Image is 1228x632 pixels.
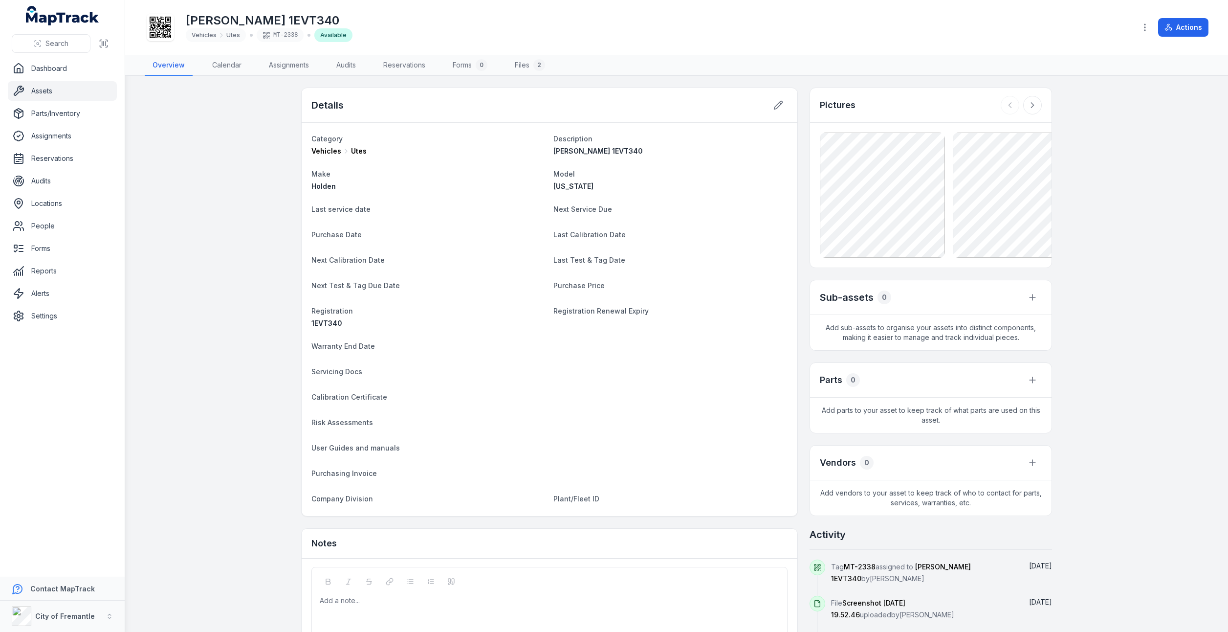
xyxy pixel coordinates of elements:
span: Screenshot [DATE] 19.52.46 [831,599,905,619]
div: 2 [533,59,545,71]
a: Alerts [8,284,117,303]
span: Next Calibration Date [311,256,385,264]
span: Add parts to your asset to keep track of what parts are used on this asset. [810,398,1052,433]
strong: City of Fremantle [35,612,95,620]
span: Holden [311,182,336,190]
h1: [PERSON_NAME] 1EVT340 [186,13,352,28]
a: Reservations [8,149,117,168]
span: Add sub-assets to organise your assets into distinct components, making it easier to manage and t... [810,315,1052,350]
span: Last Test & Tag Date [553,256,625,264]
button: Actions [1158,18,1208,37]
div: 0 [877,291,891,304]
button: Search [12,34,90,53]
a: Overview [145,55,193,76]
div: 0 [846,373,860,387]
a: Audits [8,171,117,191]
span: Last service date [311,205,371,213]
a: Settings [8,306,117,326]
span: Utes [351,146,367,156]
span: Next Service Due [553,205,612,213]
h2: Details [311,98,344,112]
time: 23/09/2025, 5:55:26 pm [1029,598,1052,606]
h3: Parts [820,373,842,387]
div: Available [314,28,352,42]
h3: Notes [311,537,337,550]
span: Registration Renewal Expiry [553,307,649,315]
a: MapTrack [26,6,99,25]
h3: Vendors [820,456,856,470]
a: Reports [8,261,117,281]
span: [DATE] [1029,598,1052,606]
span: Purchase Price [553,281,605,290]
a: Parts/Inventory [8,104,117,123]
h3: Pictures [820,98,855,112]
span: User Guides and manuals [311,444,400,452]
span: Add vendors to your asset to keep track of who to contact for parts, services, warranties, etc. [810,480,1052,516]
span: Utes [226,31,240,39]
span: Calibration Certificate [311,393,387,401]
span: Plant/Fleet ID [553,495,599,503]
h2: Sub-assets [820,291,874,304]
a: Dashboard [8,59,117,78]
a: Locations [8,194,117,213]
a: Reservations [375,55,433,76]
span: Description [553,135,592,143]
time: 03/10/2025, 1:00:18 pm [1029,562,1052,570]
span: Vehicles [311,146,341,156]
div: 0 [476,59,487,71]
span: Registration [311,307,353,315]
span: Search [45,39,68,48]
span: Make [311,170,330,178]
a: Files2 [507,55,553,76]
span: File uploaded by [PERSON_NAME] [831,599,954,619]
h2: Activity [810,528,846,542]
a: Audits [329,55,364,76]
strong: Contact MapTrack [30,585,95,593]
a: People [8,216,117,236]
span: Servicing Docs [311,367,362,376]
a: Forms0 [445,55,495,76]
span: [DATE] [1029,562,1052,570]
span: Risk Assessments [311,418,373,427]
a: Calendar [204,55,249,76]
span: Company Division [311,495,373,503]
a: Assets [8,81,117,101]
span: Purchase Date [311,230,362,239]
a: Assignments [8,126,117,146]
span: Purchasing Invoice [311,469,377,477]
span: [US_STATE] [553,182,593,190]
div: MT-2338 [257,28,304,42]
span: 1EVT340 [311,319,342,327]
span: Next Test & Tag Due Date [311,281,400,290]
span: Vehicles [192,31,217,39]
span: Warranty End Date [311,342,375,350]
a: Assignments [261,55,317,76]
div: 0 [860,456,874,470]
span: Category [311,135,343,143]
span: Tag assigned to by [PERSON_NAME] [831,563,971,583]
span: Last Calibration Date [553,230,626,239]
a: Forms [8,239,117,258]
span: Model [553,170,575,178]
span: [PERSON_NAME] 1EVT340 [553,147,643,155]
span: MT-2338 [844,563,876,571]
